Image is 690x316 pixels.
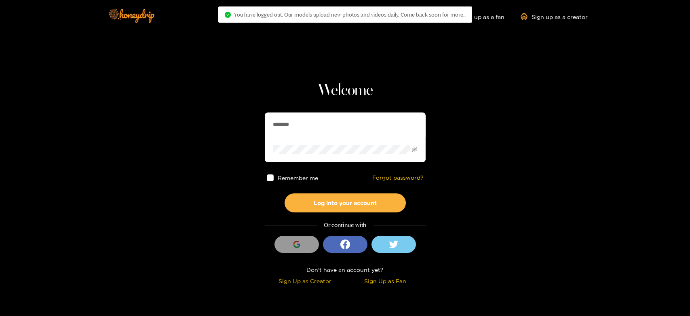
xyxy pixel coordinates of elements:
[347,276,424,286] div: Sign Up as Fan
[277,175,318,181] span: Remember me
[372,174,424,181] a: Forgot password?
[521,13,588,20] a: Sign up as a creator
[265,265,426,274] div: Don't have an account yet?
[265,221,426,230] div: Or continue with
[285,193,406,212] button: Log into your account
[267,276,343,286] div: Sign Up as Creator
[412,147,417,152] span: eye-invisible
[225,12,231,18] span: check-circle
[449,13,504,20] a: Sign up as a fan
[234,11,466,18] span: You have logged out. Our models upload new photos and videos daily. Come back soon for more..
[265,81,426,100] h1: Welcome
